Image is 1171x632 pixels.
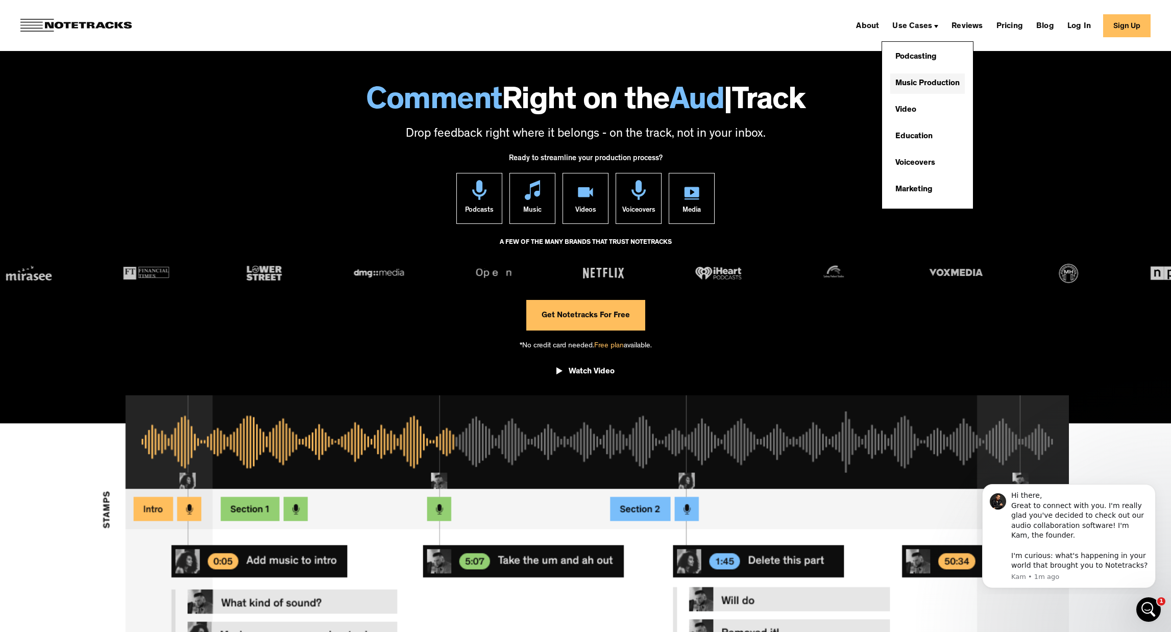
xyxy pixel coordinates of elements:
iframe: Intercom live chat [1136,597,1161,622]
a: Podcasting [890,47,942,67]
div: Media [682,200,701,223]
div: Videos [575,200,596,223]
span: Free plan [594,342,624,350]
a: Get Notetracks For Free [526,300,645,331]
div: *No credit card needed. available. [520,331,652,360]
nav: Use Cases [882,34,973,209]
a: Music [509,173,555,224]
p: Drop feedback right where it belongs - on the track, not in your inbox. [10,126,1161,143]
h1: Right on the Track [10,87,1161,118]
div: Watch Video [569,367,615,377]
a: Education [890,127,938,147]
span: Comment [366,87,502,118]
a: Blog [1032,17,1058,34]
a: Voiceovers [890,153,940,173]
a: About [852,17,883,34]
div: Music [523,200,542,223]
a: Music Production [890,73,965,94]
a: Sign Up [1103,14,1151,37]
div: Ready to streamline your production process? [509,148,663,173]
span: | [724,87,732,118]
div: Voiceovers [622,200,655,223]
a: Media [669,173,715,224]
span: Aud [670,87,724,118]
a: Reviews [947,17,987,34]
div: Podcasts [465,200,494,223]
a: Log In [1063,17,1095,34]
a: Pricing [992,17,1027,34]
div: A FEW OF THE MANY BRANDS THAT TRUST NOTETRACKS [500,234,672,262]
a: Marketing [890,180,938,200]
a: Video [890,100,921,120]
a: Videos [563,173,608,224]
div: Use Cases [892,22,932,31]
span: 1 [1157,597,1165,605]
a: open lightbox [556,359,615,388]
a: Podcasts [456,173,502,224]
a: Voiceovers [616,173,662,224]
div: Use Cases [888,17,942,34]
iframe: Intercom notifications message [967,443,1171,594]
